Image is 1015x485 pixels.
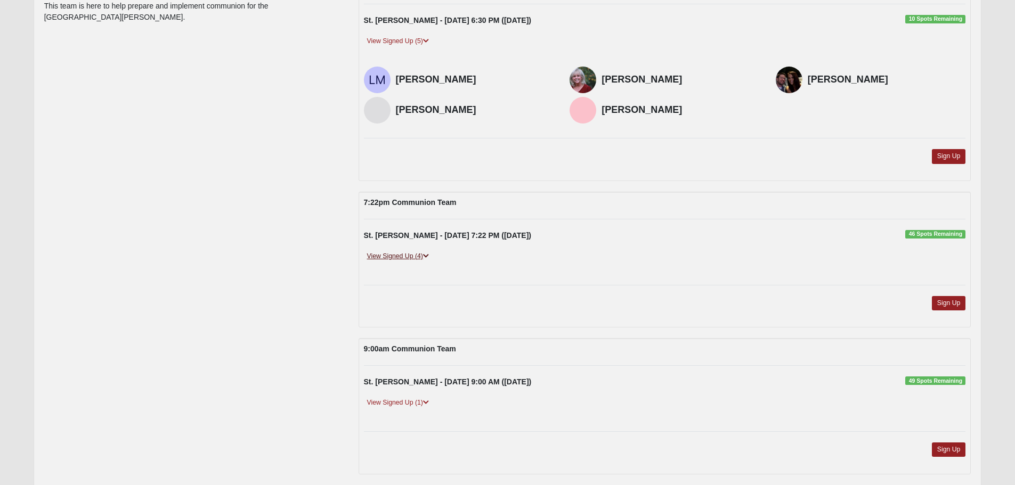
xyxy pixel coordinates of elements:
[905,15,965,23] span: 10 Spots Remaining
[364,67,391,93] img: Laura Manning
[932,149,966,163] a: Sign Up
[364,97,391,124] img: Terri Falk
[364,36,432,47] a: View Signed Up (5)
[396,74,554,86] h4: [PERSON_NAME]
[364,377,532,386] strong: St. [PERSON_NAME] - [DATE] 9:00 AM ([DATE])
[776,67,802,93] img: Kimberlea Johnson
[364,16,531,24] strong: St. [PERSON_NAME] - [DATE] 6:30 PM ([DATE])
[44,1,343,23] p: This team is here to help prepare and implement communion for the [GEOGRAPHIC_DATA][PERSON_NAME].
[905,376,965,385] span: 49 Spots Remaining
[364,344,456,353] strong: 9:00am Communion Team
[364,251,432,262] a: View Signed Up (4)
[808,74,966,86] h4: [PERSON_NAME]
[364,198,457,207] strong: 7:22pm Communion Team
[570,67,596,93] img: Kelli Collins
[364,231,531,240] strong: St. [PERSON_NAME] - [DATE] 7:22 PM ([DATE])
[396,104,554,116] h4: [PERSON_NAME]
[602,74,760,86] h4: [PERSON_NAME]
[602,104,760,116] h4: [PERSON_NAME]
[932,296,966,310] a: Sign Up
[905,230,965,239] span: 46 Spots Remaining
[364,397,432,408] a: View Signed Up (1)
[570,97,596,124] img: Jo Miller
[932,442,966,457] a: Sign Up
